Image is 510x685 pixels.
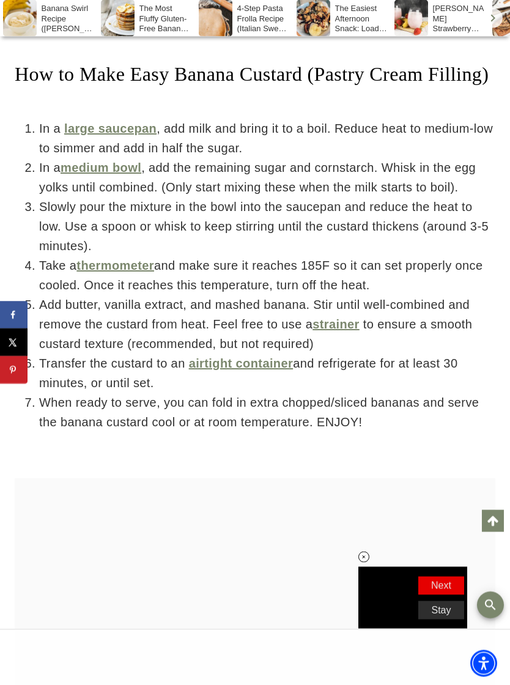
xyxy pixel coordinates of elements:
a: strainer [312,318,360,331]
a: airtight container [189,357,294,371]
span: How to Make Easy Banana Custard (Pastry Cream Filling) [15,64,489,86]
li: Add butter, vanilla extract, and mashed banana. Stir until well-combined and remove the custard f... [39,295,495,354]
a: medium bowl [61,161,141,175]
a: large saucepan [64,122,157,136]
li: Slowly pour the mixture in the bowl into the saucepan and reduce the heat to low. Use a spoon or ... [39,198,495,256]
a: Scroll to top [482,510,504,532]
a: thermometer [76,259,154,273]
span: stay [431,605,451,615]
li: In a , add the remaining sugar and cornstarch. Whisk in the egg yolks until combined. (Only start... [39,158,495,198]
iframe: Advertisement [32,630,478,685]
li: Take a and make sure it reaches 185F so it can set properly once cooled. Once it reaches this tem... [39,256,495,295]
li: When ready to serve, you can fold in extra chopped/sliced bananas and serve the banana custard co... [39,393,495,432]
li: In a , add milk and bring it to a boil. Reduce heat to medium-low to simmer and add in half the s... [39,119,495,158]
iframe: Advertisement [15,479,260,683]
span: next [431,580,451,591]
li: Transfer the custard to an and refrigerate for at least 30 minutes, or until set. [39,354,495,393]
div: Accessibility Menu [470,650,497,677]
